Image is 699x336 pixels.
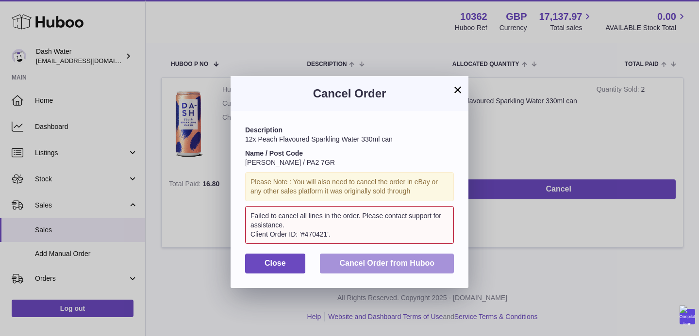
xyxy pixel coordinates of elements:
[245,126,283,134] strong: Description
[339,259,434,267] span: Cancel Order from Huboo
[320,254,454,273] button: Cancel Order from Huboo
[245,135,393,143] span: 12x Peach Flavoured Sparkling Water 330ml can
[245,254,305,273] button: Close
[245,159,335,166] span: [PERSON_NAME] / PA2 7GR
[265,259,286,267] span: Close
[250,211,449,230] div: Failed to cancel all lines in the order. Please contact support for assistance.
[245,86,454,101] h3: Cancel Order
[250,230,449,239] div: Client Order ID: '#470421'.
[245,149,303,157] strong: Name / Post Code
[452,84,464,96] button: ×
[245,172,454,201] div: Please Note : You will also need to cancel the order in eBay or any other sales platform it was o...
